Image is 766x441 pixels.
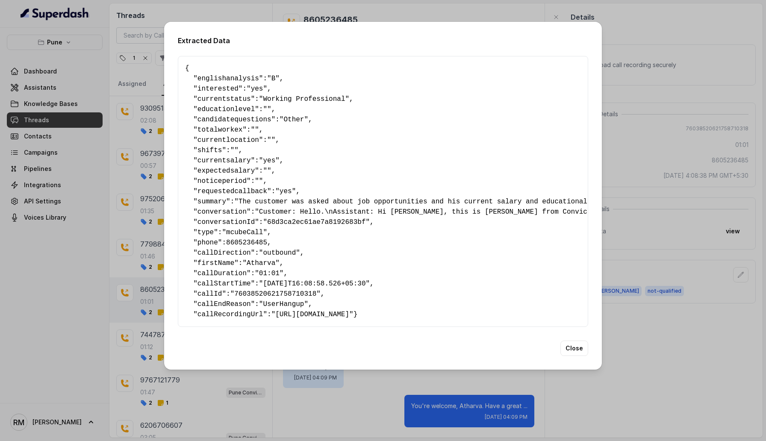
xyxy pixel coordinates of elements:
span: callStartTime [197,280,251,288]
span: shifts [197,147,222,154]
span: type [197,229,214,236]
span: interested [197,85,239,93]
span: "yes" [275,188,296,195]
span: "" [255,177,263,185]
button: Close [560,341,588,356]
span: educationlevel [197,106,255,113]
span: summary [197,198,226,206]
span: "outbound" [259,249,300,257]
span: candidatequestions [197,116,271,123]
span: callDuration [197,270,247,277]
span: "Other" [280,116,308,123]
span: requestedcallback [197,188,267,195]
span: "mcubeCall" [222,229,267,236]
span: englishanalysis [197,75,259,82]
span: conversationId [197,218,255,226]
span: noticeperiod [197,177,247,185]
span: "[DATE]T16:08:58.526+05:30" [259,280,370,288]
span: "68d3ca2ec61ae7a8192683bf" [263,218,370,226]
span: firstName [197,259,234,267]
span: currentlocation [197,136,259,144]
span: callRecordingUrl [197,311,263,318]
span: "Atharva" [242,259,279,267]
span: "UserHangup" [259,300,308,308]
span: "Working Professional" [259,95,349,103]
span: totalworkex [197,126,243,134]
span: "B" [267,75,280,82]
span: callId [197,290,222,298]
span: "yes" [247,85,267,93]
span: "" [263,106,271,113]
span: "[URL][DOMAIN_NAME]" [271,311,354,318]
span: phone [197,239,218,247]
span: "" [267,136,275,144]
span: 8605236485 [226,239,267,247]
span: "" [263,167,271,175]
span: "01:01" [255,270,283,277]
span: conversation [197,208,247,216]
span: "76038520621758710318" [230,290,321,298]
span: currentsalary [197,157,251,165]
span: expectedsalary [197,167,255,175]
span: callEndReason [197,300,251,308]
span: currentstatus [197,95,251,103]
span: "yes" [259,157,280,165]
span: "" [251,126,259,134]
span: callDirection [197,249,251,257]
pre: { " ": , " ": , " ": , " ": , " ": , " ": , " ": , " ": , " ": , " ": , " ": , " ": , " ": , " ":... [185,63,581,320]
span: "" [230,147,239,154]
h2: Extracted Data [178,35,588,46]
